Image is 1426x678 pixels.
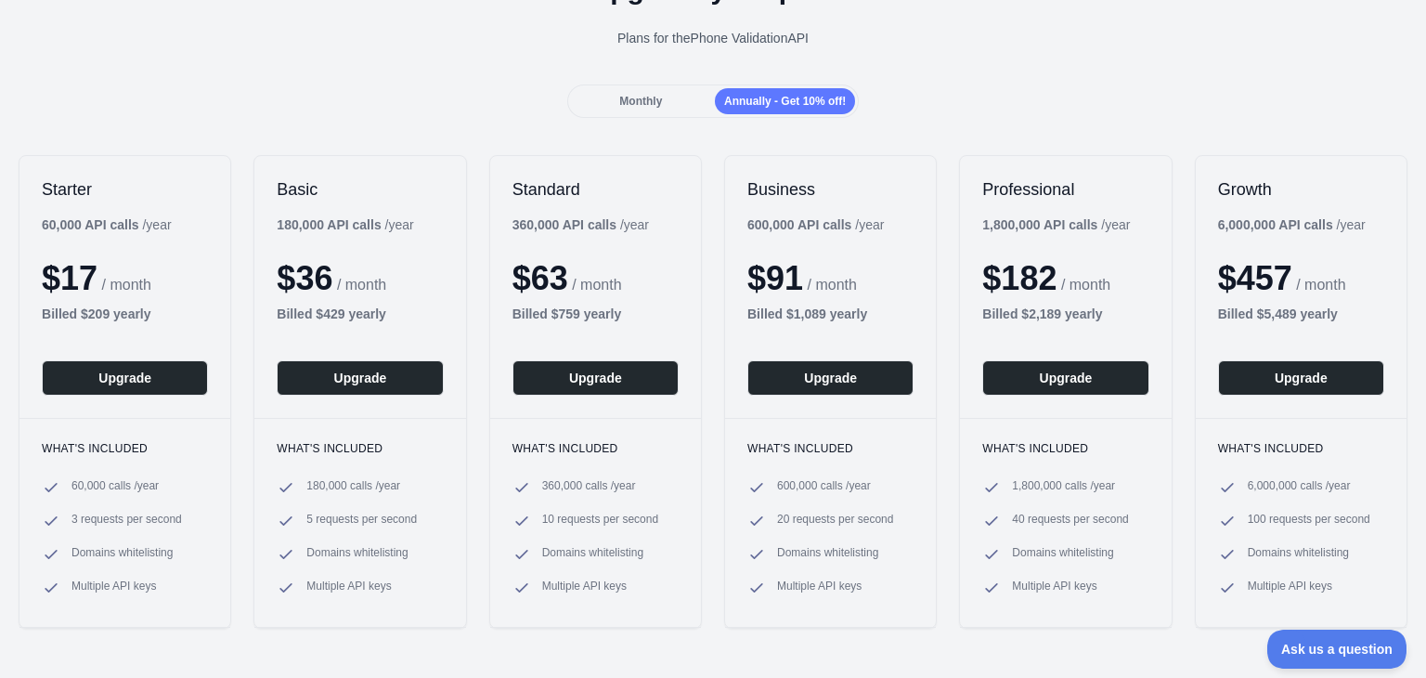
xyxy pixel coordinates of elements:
button: Upgrade [747,360,914,396]
b: Billed $ 759 yearly [512,306,622,321]
b: Billed $ 2,189 yearly [982,306,1102,321]
button: Upgrade [982,360,1148,396]
button: Upgrade [1218,360,1384,396]
iframe: Toggle Customer Support [1267,630,1407,669]
b: Billed $ 1,089 yearly [747,306,867,321]
b: Billed $ 5,489 yearly [1218,306,1338,321]
button: Upgrade [512,360,679,396]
